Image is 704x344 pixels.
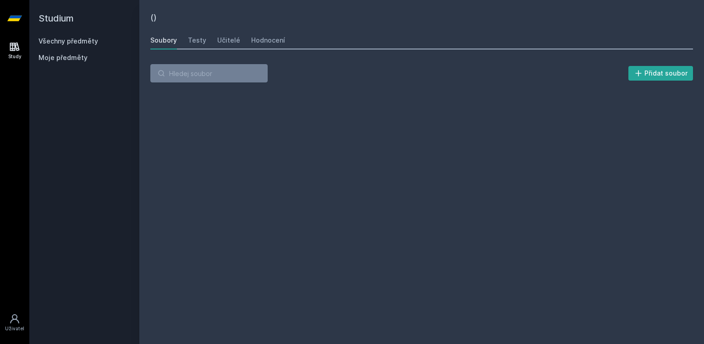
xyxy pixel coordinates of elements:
a: Study [2,37,27,65]
a: Hodnocení [251,31,285,49]
div: Soubory [150,36,177,45]
button: Přidat soubor [628,66,693,81]
a: Uživatel [2,309,27,337]
a: Soubory [150,31,177,49]
input: Hledej soubor [150,64,268,82]
a: Testy [188,31,206,49]
div: Testy [188,36,206,45]
span: Moje předměty [38,53,88,62]
div: Hodnocení [251,36,285,45]
div: Study [8,53,22,60]
div: Uživatel [5,325,24,332]
h2: () [150,11,693,24]
a: Učitelé [217,31,240,49]
div: Učitelé [217,36,240,45]
a: Všechny předměty [38,37,98,45]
